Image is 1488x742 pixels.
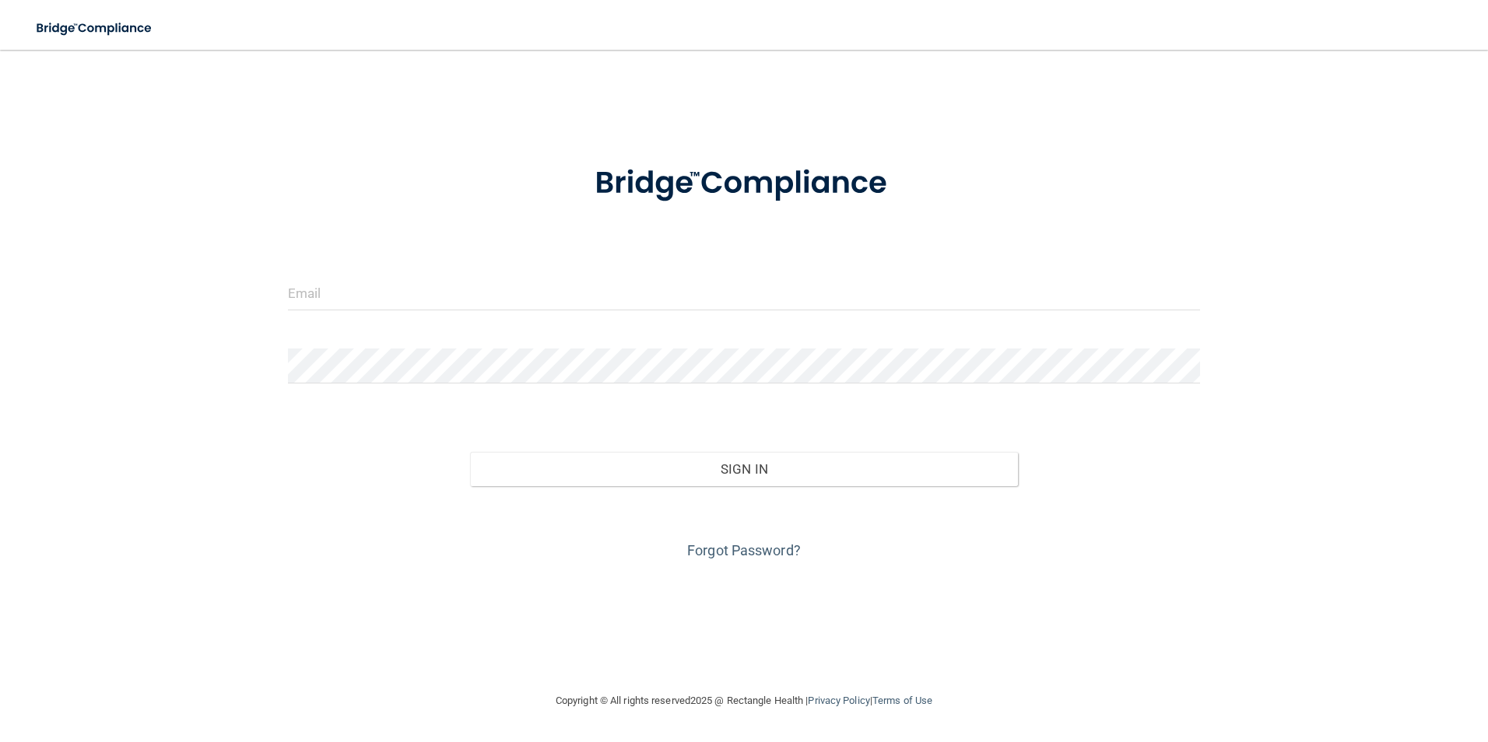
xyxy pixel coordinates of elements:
[563,143,925,224] img: bridge_compliance_login_screen.278c3ca4.svg
[288,275,1201,310] input: Email
[470,452,1018,486] button: Sign In
[808,695,869,706] a: Privacy Policy
[23,12,167,44] img: bridge_compliance_login_screen.278c3ca4.svg
[872,695,932,706] a: Terms of Use
[687,542,801,558] a: Forgot Password?
[460,676,1028,726] div: Copyright © All rights reserved 2025 @ Rectangle Health | |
